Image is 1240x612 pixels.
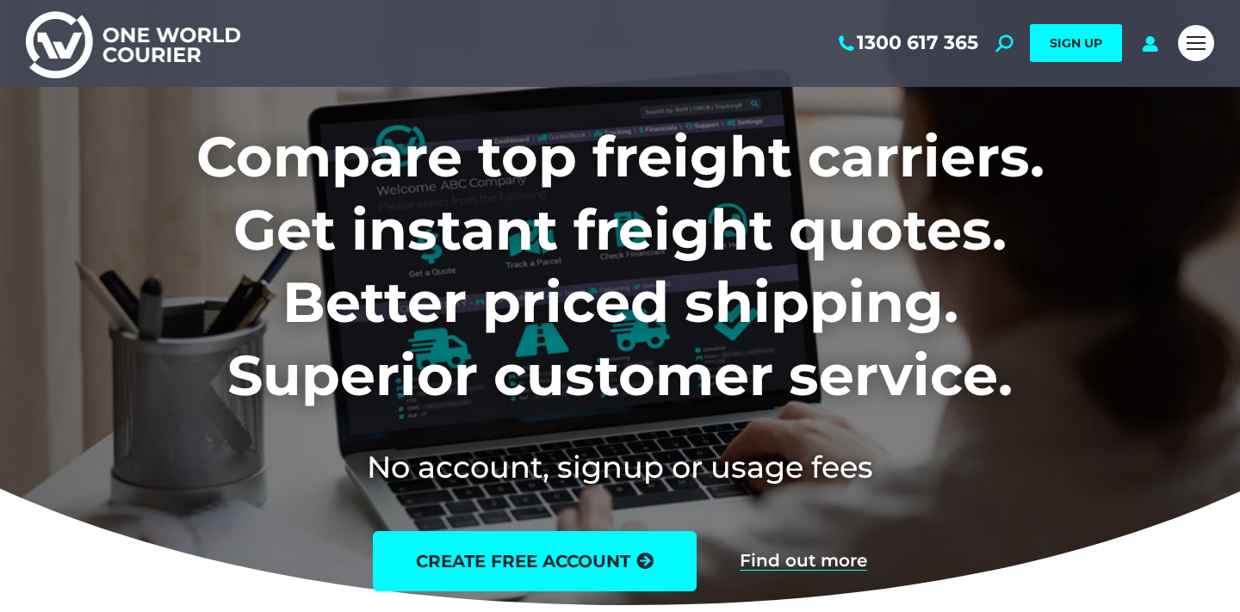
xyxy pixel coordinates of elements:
[1050,35,1102,51] span: SIGN UP
[1178,25,1214,61] a: Mobile menu icon
[835,32,978,54] a: 1300 617 365
[740,552,867,571] a: Find out more
[1030,24,1122,62] a: SIGN UP
[83,121,1158,411] h1: Compare top freight carriers. Get instant freight quotes. Better priced shipping. Superior custom...
[26,9,240,78] img: One World Courier
[373,531,697,591] a: create free account
[83,446,1158,488] h2: No account, signup or usage fees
